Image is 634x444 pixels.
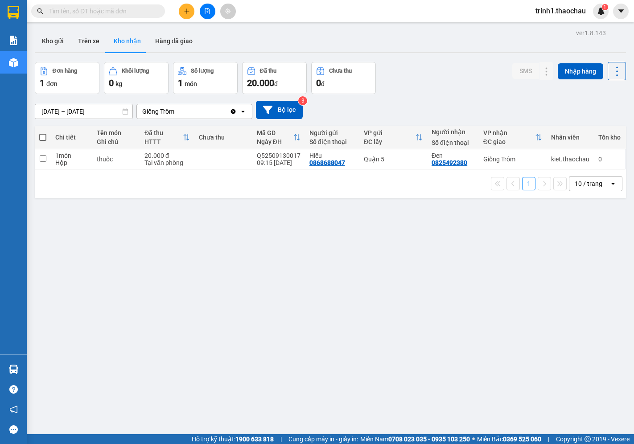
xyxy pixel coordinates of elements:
span: 1 [603,4,606,10]
button: 1 [522,177,535,190]
span: Hỗ trợ kỹ thuật: [192,434,274,444]
sup: 3 [298,96,307,105]
button: file-add [200,4,215,19]
strong: 1900 633 818 [235,436,274,443]
span: Miền Nam [360,434,470,444]
div: Đã thu [260,68,276,74]
div: Quận 5 [364,156,423,163]
div: Q52509130017 [257,152,301,159]
div: Tại văn phòng [144,159,190,166]
span: question-circle [9,385,18,394]
div: Khối lượng [122,68,149,74]
div: Số điện thoại [432,139,474,146]
button: aim [220,4,236,19]
img: warehouse-icon [9,58,18,67]
span: 20.000 [247,78,274,88]
div: Giồng Trôm [142,107,174,116]
strong: 0708 023 035 - 0935 103 250 [388,436,470,443]
span: caret-down [617,7,625,15]
button: Hàng đã giao [148,30,200,52]
div: Chưa thu [199,134,248,141]
button: SMS [512,63,539,79]
span: 1 [40,78,45,88]
th: Toggle SortBy [479,126,547,149]
span: Miền Bắc [477,434,541,444]
sup: 1 [602,4,608,10]
div: Tên món [97,129,136,136]
span: notification [9,405,18,414]
span: 0 [316,78,321,88]
div: Hộp [55,159,88,166]
div: Số lượng [191,68,214,74]
div: VP nhận [483,129,535,136]
span: 0 [109,78,114,88]
svg: open [239,108,247,115]
span: | [280,434,282,444]
span: file-add [204,8,210,14]
div: ĐC giao [483,138,535,145]
div: thuốc [97,156,136,163]
span: ⚪️ [472,437,475,441]
div: ver 1.8.143 [576,28,606,38]
th: Toggle SortBy [359,126,427,149]
span: Cung cấp máy in - giấy in: [288,434,358,444]
span: trinh1.thaochau [528,5,593,16]
span: 1 [178,78,183,88]
div: 0825492380 [432,159,467,166]
div: 1 món [55,152,88,159]
svg: open [609,180,617,187]
div: Hiếu [309,152,355,159]
div: Giồng Trôm [483,156,542,163]
img: solution-icon [9,36,18,45]
div: Đơn hàng [53,68,77,74]
div: Tồn kho [598,134,621,141]
button: Đã thu20.000đ [242,62,307,94]
span: đ [321,80,325,87]
div: HTTT [144,138,183,145]
span: aim [225,8,231,14]
span: message [9,425,18,434]
div: ĐC lấy [364,138,416,145]
svg: Clear value [230,108,237,115]
img: warehouse-icon [9,365,18,374]
button: Đơn hàng1đơn [35,62,99,94]
span: kg [115,80,122,87]
div: 0868688047 [309,159,345,166]
button: Kho gửi [35,30,71,52]
div: 20.000 đ [144,152,190,159]
div: 09:15 [DATE] [257,159,301,166]
div: Đen [432,152,474,159]
div: Người gửi [309,129,355,136]
button: plus [179,4,194,19]
div: Ghi chú [97,138,136,145]
button: Chưa thu0đ [311,62,376,94]
span: món [185,80,197,87]
button: Nhập hàng [558,63,603,79]
span: copyright [585,436,591,442]
button: Trên xe [71,30,107,52]
div: Số điện thoại [309,138,355,145]
th: Toggle SortBy [140,126,194,149]
div: Đã thu [144,129,183,136]
img: icon-new-feature [597,7,605,15]
span: đơn [46,80,58,87]
th: Toggle SortBy [252,126,305,149]
span: | [548,434,549,444]
div: Chi tiết [55,134,88,141]
div: Nhân viên [551,134,589,141]
button: Bộ lọc [256,101,303,119]
button: Khối lượng0kg [104,62,169,94]
div: 0 [598,156,621,163]
button: Số lượng1món [173,62,238,94]
input: Select a date range. [35,104,132,119]
div: Chưa thu [329,68,352,74]
span: search [37,8,43,14]
button: Kho nhận [107,30,148,52]
div: kiet.thaochau [551,156,589,163]
button: caret-down [613,4,629,19]
div: Mã GD [257,129,293,136]
span: đ [274,80,278,87]
img: logo-vxr [8,6,19,19]
div: Ngày ĐH [257,138,293,145]
div: 10 / trang [575,179,602,188]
